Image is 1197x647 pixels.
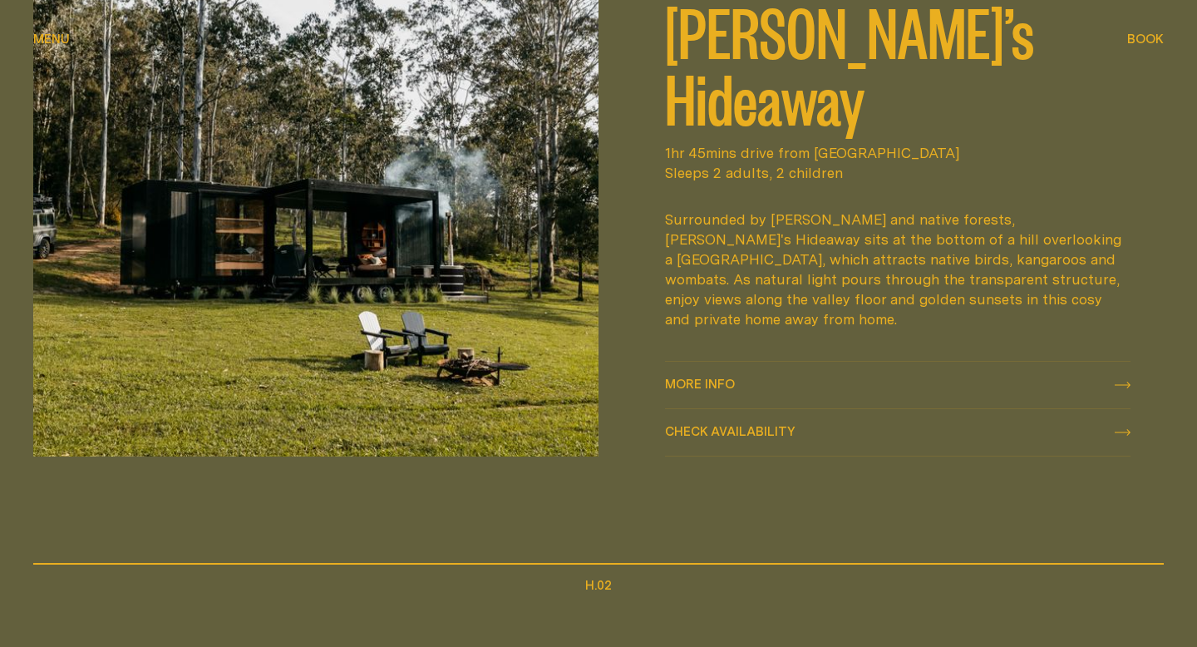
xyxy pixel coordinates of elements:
button: show menu [33,30,70,50]
button: check availability [665,409,1130,456]
span: Check availability [665,425,796,437]
span: Book [1127,32,1164,45]
span: More info [665,378,735,390]
span: 1hr 45mins drive from [GEOGRAPHIC_DATA] [665,143,1130,163]
button: show booking tray [1127,30,1164,50]
div: Surrounded by [PERSON_NAME] and native forests, [PERSON_NAME]'s Hideaway sits at the bottom of a ... [665,210,1130,329]
a: More info [665,362,1130,408]
span: Sleeps 2 adults, 2 children [665,163,1130,183]
span: Menu [33,32,70,45]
